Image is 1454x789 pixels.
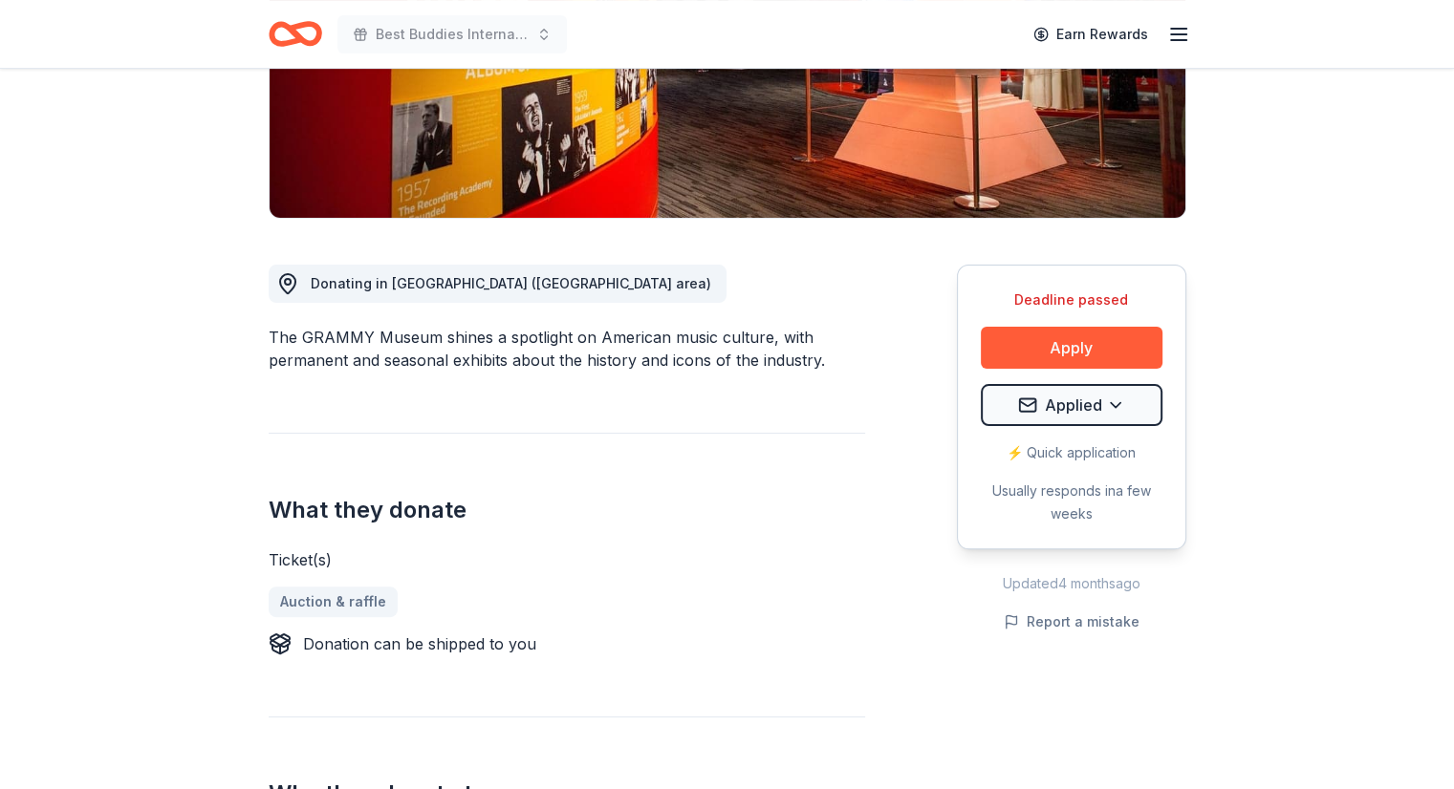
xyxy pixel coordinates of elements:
div: Ticket(s) [269,548,865,571]
span: Donating in [GEOGRAPHIC_DATA] ([GEOGRAPHIC_DATA] area) [311,275,711,291]
button: Best Buddies International, [GEOGRAPHIC_DATA], Champion of the Year Gala [337,15,567,53]
button: Report a mistake [1004,610,1139,633]
div: The GRAMMY Museum shines a spotlight on American music culture, with permanent and seasonal exhib... [269,326,865,372]
a: Auction & raffle [269,586,398,617]
div: Updated 4 months ago [957,572,1186,595]
button: Apply [981,327,1162,369]
button: Applied [981,384,1162,426]
h2: What they donate [269,495,865,525]
span: Applied [1045,393,1102,417]
a: Home [269,11,322,56]
div: Deadline passed [981,288,1162,311]
a: Earn Rewards [1022,17,1160,52]
div: Usually responds in a few weeks [981,480,1162,525]
div: Donation can be shipped to you [303,632,536,655]
span: Best Buddies International, [GEOGRAPHIC_DATA], Champion of the Year Gala [376,23,529,46]
div: ⚡️ Quick application [981,441,1162,464]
